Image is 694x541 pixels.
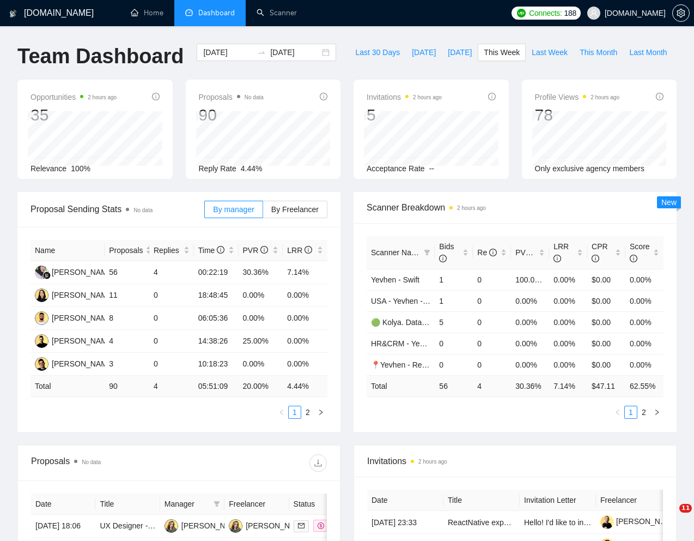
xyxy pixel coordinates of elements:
td: 0 [435,333,473,354]
td: 3 [105,353,149,376]
span: dashboard [185,9,193,16]
td: 56 [105,261,149,284]
td: 0 [473,311,511,333]
button: This Week [478,44,526,61]
div: [PERSON_NAME] [52,358,114,370]
img: KZ [35,311,48,325]
span: New [661,198,677,207]
th: Manager [160,494,224,515]
a: [PERSON_NAME] [600,517,679,526]
span: info-circle [489,249,497,256]
span: Reply Rate [199,164,236,173]
span: [DATE] [412,46,436,58]
div: [PERSON_NAME] [52,266,114,278]
iframe: Intercom live chat [657,504,683,530]
li: Previous Page [275,406,288,419]
div: 78 [535,105,620,125]
td: 0.00% [549,290,587,311]
time: 2 hours ago [413,94,442,100]
button: [DATE] [406,44,442,61]
td: 0.00% [283,284,327,307]
span: -- [429,164,434,173]
button: right [314,406,327,419]
span: CPR [592,242,608,263]
td: 8 [105,307,149,330]
span: Invitations [367,454,663,468]
span: Proposals [199,91,264,104]
a: homeHome [131,8,163,17]
div: [PERSON_NAME] [52,335,114,347]
span: Relevance [31,164,66,173]
img: MD [229,519,242,533]
span: Acceptance Rate [367,164,425,173]
span: setting [673,9,689,17]
td: 0.00% [239,284,283,307]
th: Proposals [105,240,149,261]
td: 0 [149,330,194,353]
td: 0 [435,354,473,375]
span: By Freelancer [271,205,319,214]
span: info-circle [152,93,160,100]
button: Last 30 Days [349,44,406,61]
span: This Week [484,46,520,58]
td: 62.55 % [625,375,663,396]
span: filter [424,249,430,256]
td: 18:48:45 [194,284,239,307]
span: By manager [213,205,254,214]
span: filter [211,496,222,512]
span: Last Month [629,46,667,58]
img: IA [35,357,48,371]
span: Scanner Name [371,248,422,257]
div: [PERSON_NAME] [181,520,244,532]
td: 0.00% [239,353,283,376]
span: Proposals [109,244,143,256]
td: 0 [473,290,511,311]
td: [DATE] 18:06 [31,515,95,538]
div: 5 [367,105,442,125]
td: 0.00% [511,311,549,333]
span: info-circle [488,93,496,100]
th: Freelancer [596,490,672,511]
span: [DATE] [448,46,472,58]
a: USA - Yevhen - React General - СL [371,297,490,305]
td: 0 [149,307,194,330]
span: No data [245,94,264,100]
span: Last Week [532,46,568,58]
span: Proposal Sending Stats [31,202,204,216]
div: Proposals [31,454,179,472]
span: Profile Views [535,91,620,104]
a: MD[PERSON_NAME] [165,521,244,530]
a: YS[PERSON_NAME] [35,336,114,345]
td: 30.36% [239,261,283,284]
td: 1 [435,269,473,290]
a: 🟢 Kolya. Data Engineer - General [371,318,488,327]
th: Title [95,494,160,515]
div: [PERSON_NAME] [52,289,114,301]
button: This Month [574,44,623,61]
td: 4 [149,376,194,397]
td: 0.00% [625,311,663,333]
td: 0.00% [283,353,327,376]
button: download [309,454,327,472]
a: 📍Yevhen - React General - СL [371,360,478,369]
input: Start date [203,46,253,58]
td: 5 [435,311,473,333]
h1: Team Dashboard [17,44,184,69]
td: 7.14 % [549,375,587,396]
img: NB [35,288,48,302]
li: 2 [301,406,314,419]
td: UX Designer - Local Community Deals - Marketplace V1 [95,515,160,538]
th: Replies [149,240,194,261]
li: Previous Page [611,406,624,419]
img: logo [9,5,17,22]
img: MD [165,519,178,533]
span: 11 [679,504,692,513]
th: Date [31,494,95,515]
span: info-circle [320,93,327,100]
span: 4.44% [241,164,263,173]
th: Invitation Letter [520,490,596,511]
input: End date [270,46,320,58]
td: Total [31,376,105,397]
td: $0.00 [587,290,625,311]
li: 1 [288,406,301,419]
